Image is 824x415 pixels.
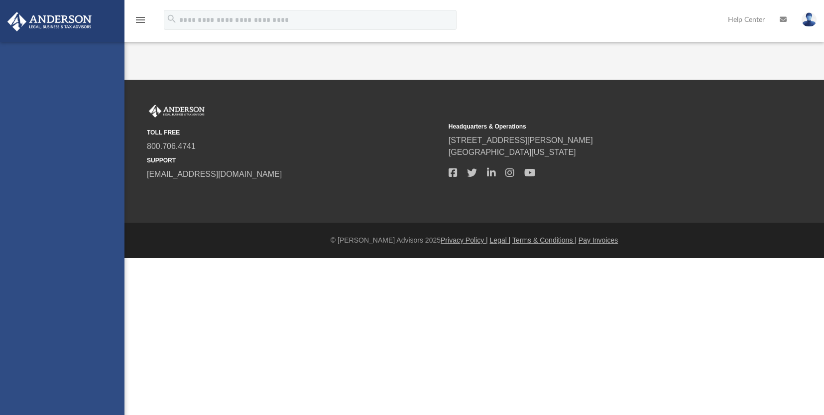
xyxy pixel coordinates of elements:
[147,142,196,150] a: 800.706.4741
[4,12,95,31] img: Anderson Advisors Platinum Portal
[147,128,442,137] small: TOLL FREE
[490,236,511,244] a: Legal |
[441,236,488,244] a: Privacy Policy |
[166,13,177,24] i: search
[802,12,817,27] img: User Pic
[147,170,282,178] a: [EMAIL_ADDRESS][DOMAIN_NAME]
[147,156,442,165] small: SUPPORT
[134,19,146,26] a: menu
[134,14,146,26] i: menu
[512,236,577,244] a: Terms & Conditions |
[449,148,576,156] a: [GEOGRAPHIC_DATA][US_STATE]
[449,136,593,144] a: [STREET_ADDRESS][PERSON_NAME]
[449,122,743,131] small: Headquarters & Operations
[147,105,207,118] img: Anderson Advisors Platinum Portal
[579,236,618,244] a: Pay Invoices
[124,235,824,246] div: © [PERSON_NAME] Advisors 2025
